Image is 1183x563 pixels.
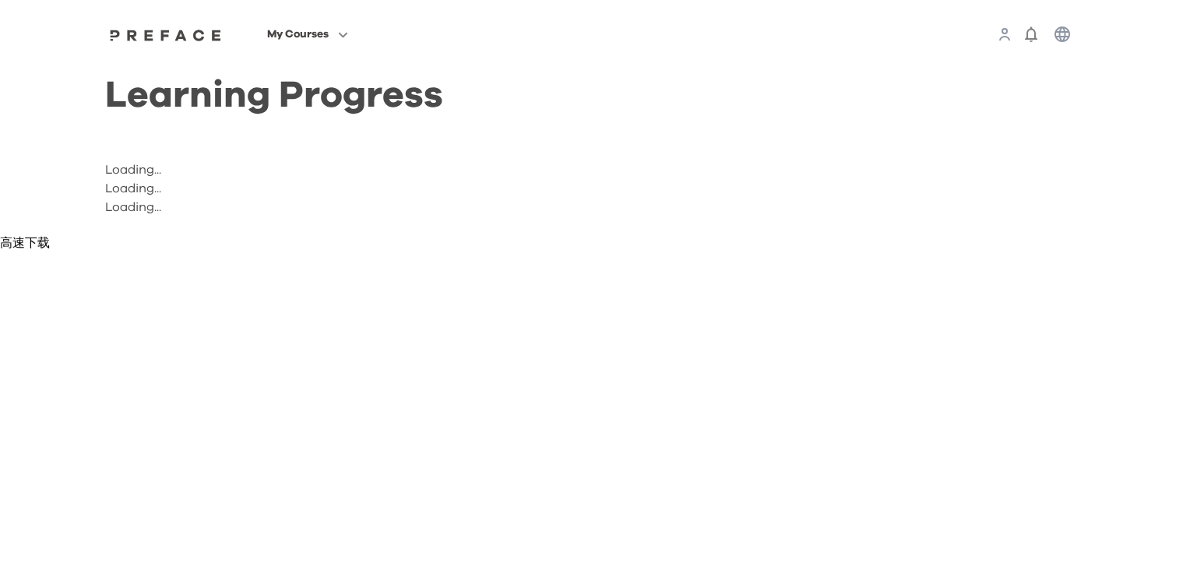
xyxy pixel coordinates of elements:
[105,87,738,104] h1: Learning Progress
[106,29,226,41] img: Preface Logo
[262,24,353,44] button: My Courses
[105,198,738,216] p: Loading...
[106,28,226,40] a: Preface Logo
[105,160,738,179] p: Loading...
[267,25,329,44] span: My Courses
[105,179,738,198] p: Loading...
